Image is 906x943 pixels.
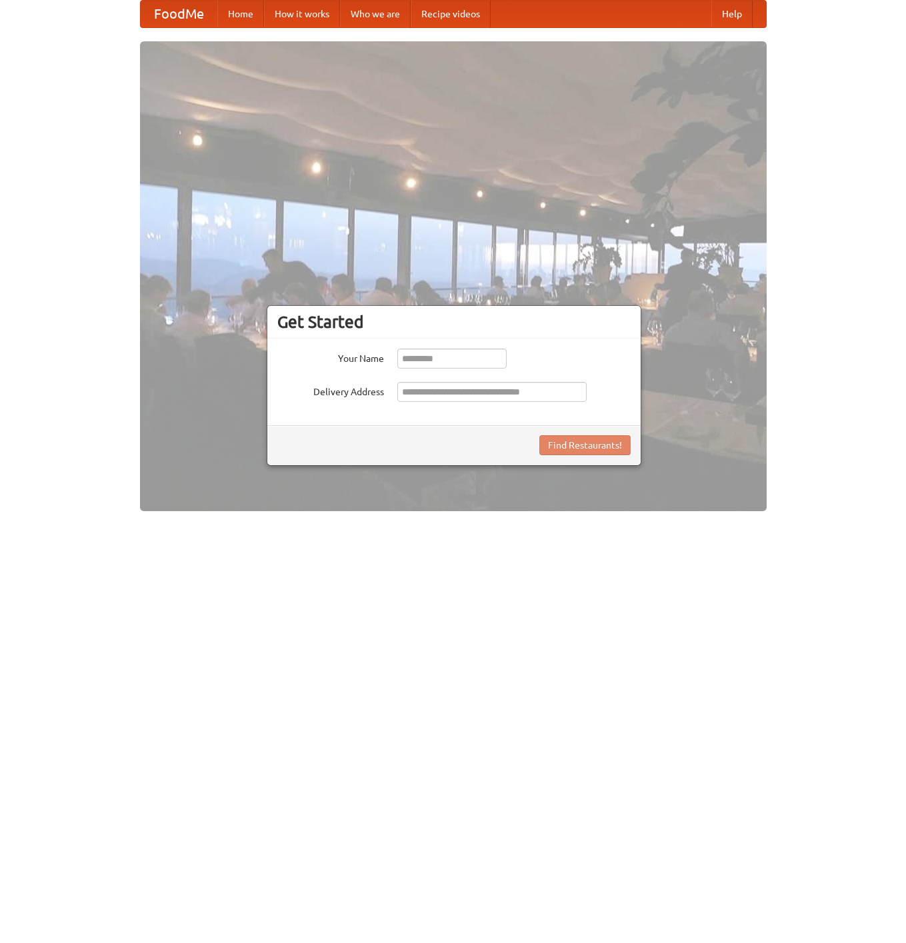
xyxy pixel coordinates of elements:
[711,1,753,27] a: Help
[264,1,340,27] a: How it works
[217,1,264,27] a: Home
[411,1,491,27] a: Recipe videos
[277,382,384,399] label: Delivery Address
[141,1,217,27] a: FoodMe
[340,1,411,27] a: Who we are
[277,349,384,365] label: Your Name
[277,312,631,332] h3: Get Started
[539,435,631,455] button: Find Restaurants!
